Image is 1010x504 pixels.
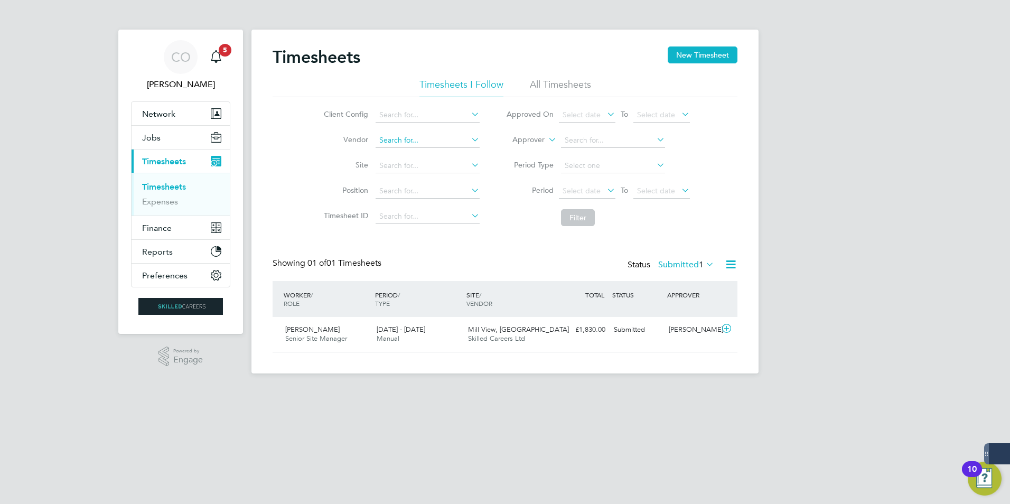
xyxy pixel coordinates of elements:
button: Finance [132,216,230,239]
span: Finance [142,223,172,233]
span: Skilled Careers Ltd [468,334,525,343]
span: CO [171,50,191,64]
span: [DATE] - [DATE] [377,325,425,334]
span: Mill View, [GEOGRAPHIC_DATA] [468,325,569,334]
span: Preferences [142,270,188,281]
a: 5 [205,40,227,74]
input: Search for... [561,133,665,148]
div: APPROVER [665,285,719,304]
button: New Timesheet [668,46,737,63]
nav: Main navigation [118,30,243,334]
div: Timesheets [132,173,230,216]
div: STATUS [610,285,665,304]
span: Reports [142,247,173,257]
label: Submitted [658,259,714,270]
label: Site [321,160,368,170]
span: Select date [637,186,675,195]
button: Filter [561,209,595,226]
span: / [311,291,313,299]
img: skilledcareers-logo-retina.png [138,298,223,315]
h2: Timesheets [273,46,360,68]
input: Search for... [376,158,480,173]
input: Search for... [376,108,480,123]
button: Network [132,102,230,125]
a: Powered byEngage [158,347,203,367]
button: Preferences [132,264,230,287]
span: Jobs [142,133,161,143]
input: Select one [561,158,665,173]
label: Approved On [506,109,554,119]
span: 01 Timesheets [307,258,381,268]
div: £1,830.00 [555,321,610,339]
span: Select date [563,186,601,195]
label: Approver [497,135,545,145]
span: Network [142,109,175,119]
span: Select date [637,110,675,119]
button: Jobs [132,126,230,149]
span: Select date [563,110,601,119]
label: Timesheet ID [321,211,368,220]
div: [PERSON_NAME] [665,321,719,339]
span: Senior Site Manager [285,334,347,343]
span: 1 [699,259,704,270]
a: CO[PERSON_NAME] [131,40,230,91]
span: Powered by [173,347,203,356]
div: Status [628,258,716,273]
label: Client Config [321,109,368,119]
span: Craig O'Donovan [131,78,230,91]
button: Reports [132,240,230,263]
span: TYPE [375,299,390,307]
div: Submitted [610,321,665,339]
div: WORKER [281,285,372,313]
span: Engage [173,356,203,365]
button: Open Resource Center, 10 new notifications [968,462,1002,496]
a: Go to home page [131,298,230,315]
div: PERIOD [372,285,464,313]
a: Timesheets [142,182,186,192]
span: 5 [219,44,231,57]
div: SITE [464,285,555,313]
span: 01 of [307,258,326,268]
label: Period Type [506,160,554,170]
span: ROLE [284,299,300,307]
label: Vendor [321,135,368,144]
div: 10 [967,469,977,483]
span: To [618,107,631,121]
span: / [479,291,481,299]
span: TOTAL [585,291,604,299]
span: VENDOR [466,299,492,307]
input: Search for... [376,209,480,224]
div: Showing [273,258,384,269]
button: Timesheets [132,150,230,173]
span: Manual [377,334,399,343]
span: Timesheets [142,156,186,166]
label: Period [506,185,554,195]
span: / [398,291,400,299]
input: Search for... [376,184,480,199]
input: Search for... [376,133,480,148]
li: Timesheets I Follow [419,78,503,97]
label: Position [321,185,368,195]
span: [PERSON_NAME] [285,325,340,334]
span: To [618,183,631,197]
a: Expenses [142,197,178,207]
li: All Timesheets [530,78,591,97]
